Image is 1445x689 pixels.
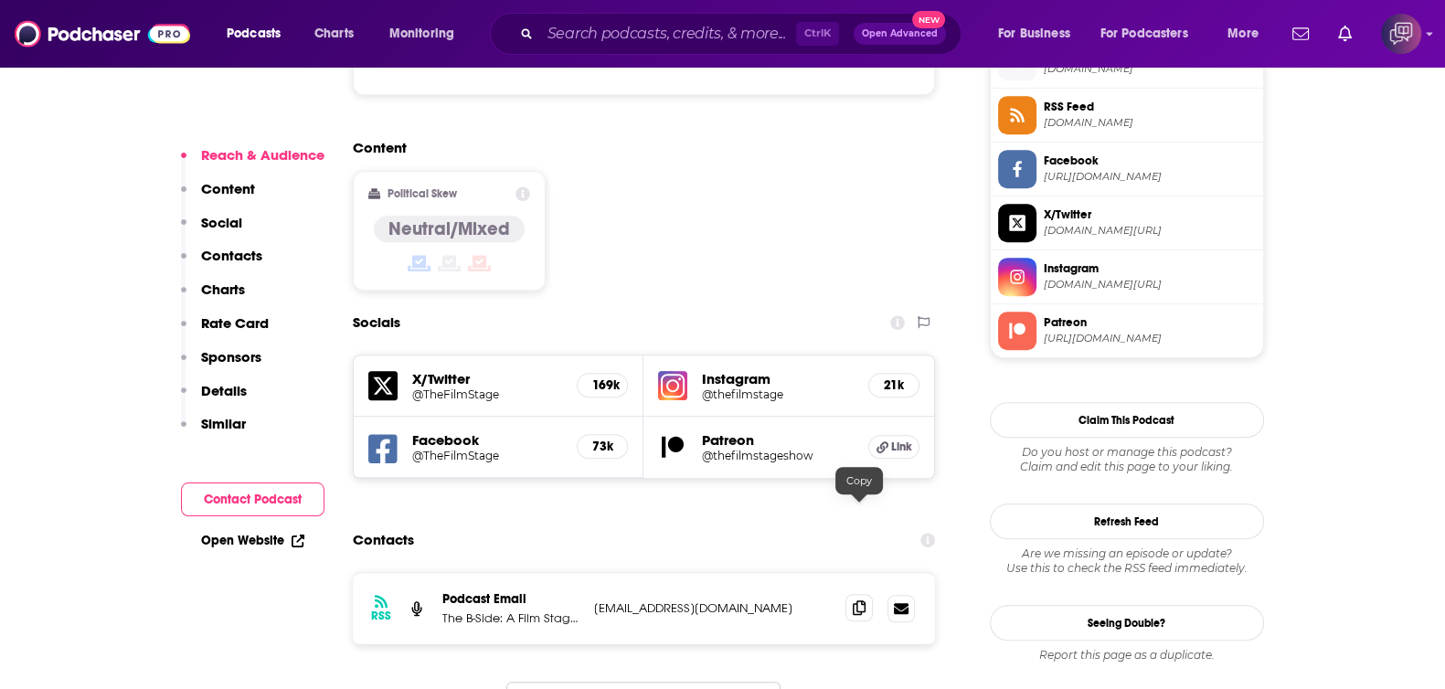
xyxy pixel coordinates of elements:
[15,16,190,51] img: Podchaser - Follow, Share and Rate Podcasts
[990,503,1264,539] button: Refresh Feed
[181,214,242,248] button: Social
[353,523,414,557] h2: Contacts
[998,96,1256,134] a: RSS Feed[DOMAIN_NAME]
[201,314,269,332] p: Rate Card
[1089,19,1215,48] button: open menu
[985,19,1093,48] button: open menu
[201,415,246,432] p: Similar
[389,21,454,47] span: Monitoring
[181,415,246,449] button: Similar
[998,204,1256,242] a: X/Twitter[DOMAIN_NAME][URL]
[1044,62,1256,76] span: thefilmstage.com
[1331,18,1359,49] a: Show notifications dropdown
[412,387,563,401] a: @TheFilmStage
[990,402,1264,438] button: Claim This Podcast
[507,13,979,55] div: Search podcasts, credits, & more...
[181,348,261,382] button: Sponsors
[371,609,391,623] h3: RSS
[998,21,1070,47] span: For Business
[181,247,262,281] button: Contacts
[181,382,247,416] button: Details
[353,139,921,156] h2: Content
[540,19,796,48] input: Search podcasts, credits, & more...
[592,439,612,454] h5: 73k
[1381,14,1421,54] button: Show profile menu
[1044,153,1256,169] span: Facebook
[796,22,839,46] span: Ctrl K
[1285,18,1316,49] a: Show notifications dropdown
[181,482,324,516] button: Contact Podcast
[442,591,579,607] p: Podcast Email
[181,281,245,314] button: Charts
[201,146,324,164] p: Reach & Audience
[388,217,510,240] h4: Neutral/Mixed
[201,348,261,366] p: Sponsors
[1044,207,1256,223] span: X/Twitter
[1044,278,1256,291] span: instagram.com/thefilmstage
[201,214,242,231] p: Social
[1381,14,1421,54] span: Logged in as corioliscompany
[412,370,563,387] h5: X/Twitter
[353,305,400,340] h2: Socials
[314,21,354,47] span: Charts
[201,247,262,264] p: Contacts
[1044,170,1256,184] span: https://www.facebook.com/TheFilmStage
[1381,14,1421,54] img: User Profile
[990,546,1264,576] div: Are we missing an episode or update? Use this to check the RSS feed immediately.
[412,431,563,449] h5: Facebook
[1044,332,1256,345] span: https://www.patreon.com/thefilmstageshow
[214,19,304,48] button: open menu
[990,648,1264,662] div: Report this page as a duplicate.
[442,610,579,626] p: The B-Side: A Film Stage Podcast
[862,29,938,38] span: Open Advanced
[990,445,1264,460] span: Do you host or manage this podcast?
[201,180,255,197] p: Content
[702,387,854,401] a: @thefilmstage
[594,600,832,616] p: [EMAIL_ADDRESS][DOMAIN_NAME]
[1044,314,1256,331] span: Patreon
[912,11,945,28] span: New
[377,19,478,48] button: open menu
[702,370,854,387] h5: Instagram
[658,371,687,400] img: iconImage
[303,19,365,48] a: Charts
[990,605,1264,641] a: Seeing Double?
[181,146,324,180] button: Reach & Audience
[1227,21,1259,47] span: More
[181,314,269,348] button: Rate Card
[998,150,1256,188] a: Facebook[URL][DOMAIN_NAME]
[388,187,457,200] h2: Political Skew
[702,431,854,449] h5: Patreon
[592,377,612,393] h5: 169k
[1100,21,1188,47] span: For Podcasters
[227,21,281,47] span: Podcasts
[998,312,1256,350] a: Patreon[URL][DOMAIN_NAME]
[1044,116,1256,130] span: feeds.soundcloud.com
[201,533,304,548] a: Open Website
[884,377,904,393] h5: 21k
[1044,224,1256,238] span: twitter.com/TheFilmStage
[868,435,919,459] a: Link
[1215,19,1281,48] button: open menu
[835,467,883,494] div: Copy
[412,449,563,462] a: @TheFilmStage
[998,258,1256,296] a: Instagram[DOMAIN_NAME][URL]
[201,281,245,298] p: Charts
[990,445,1264,474] div: Claim and edit this page to your liking.
[891,440,912,454] span: Link
[1044,260,1256,277] span: Instagram
[702,449,854,462] a: @thefilmstageshow
[181,180,255,214] button: Content
[854,23,946,45] button: Open AdvancedNew
[1044,99,1256,115] span: RSS Feed
[201,382,247,399] p: Details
